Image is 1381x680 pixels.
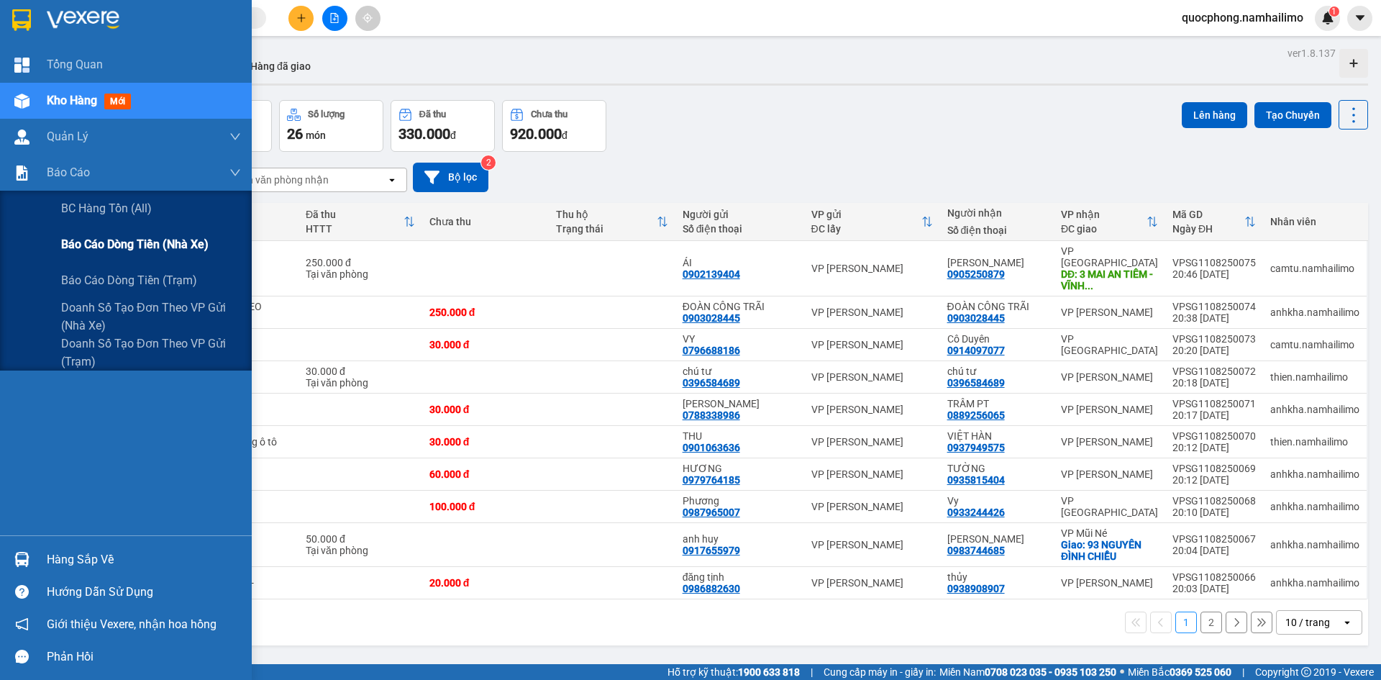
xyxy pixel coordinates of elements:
div: VY [683,333,797,345]
span: plus [296,13,306,23]
div: ver 1.8.137 [1287,45,1336,61]
div: Tạo kho hàng mới [1339,49,1368,78]
div: anhkha.namhailimo [1270,307,1359,318]
img: warehouse-icon [14,94,29,109]
div: 0986882630 [683,583,740,594]
div: 60.000 đ [429,468,542,480]
div: VP nhận [1061,209,1147,220]
div: 20:18 [DATE] [1172,377,1256,389]
div: Người nhận [947,207,1047,219]
div: 0987965007 [683,507,740,518]
span: đ [562,130,568,141]
div: 30.000 đ [429,404,542,415]
div: Phản hồi [47,646,241,668]
button: Bộ lọc [413,163,488,192]
div: Phương [683,495,797,507]
div: ĐC giao [1061,223,1147,235]
strong: 0369 525 060 [1170,666,1231,678]
img: warehouse-icon [14,130,29,145]
div: chú tư [683,366,797,377]
div: VP [PERSON_NAME] [1061,371,1158,383]
div: 20:20 [DATE] [1172,345,1256,356]
div: 0917655979 [683,545,740,556]
button: Tạo Chuyến [1254,102,1331,128]
sup: 2 [481,155,496,170]
div: VP [PERSON_NAME] [811,577,933,589]
span: down [229,131,241,142]
span: caret-down [1354,12,1367,24]
span: 26 [287,125,303,142]
div: Mã GD [1172,209,1244,220]
span: Báo cáo [47,163,90,181]
button: file-add [322,6,347,31]
div: 0902139404 [683,268,740,280]
div: Giao: 93 NGUYÊN ĐÌNH CHIỂU [1061,539,1158,562]
div: Chọn văn phòng nhận [229,173,329,187]
sup: 1 [1329,6,1339,17]
div: ÁI [683,257,797,268]
span: quocphong.namhailimo [1170,9,1315,27]
div: VPSG1108250073 [1172,333,1256,345]
th: Toggle SortBy [298,203,422,241]
div: HTTT [306,223,404,235]
div: VP [PERSON_NAME] [811,436,933,448]
div: Số điện thoại [947,225,1047,236]
span: Báo cáo dòng tiền (trạm) [61,271,197,289]
div: ANH THANH [947,533,1047,545]
span: | [1242,664,1244,680]
div: 250.000 đ [306,257,415,268]
strong: 1900 633 818 [738,666,800,678]
div: anh huy [683,533,797,545]
div: 20:46 [DATE] [1172,268,1256,280]
span: Tổng Quan [47,55,103,73]
span: ⚪️ [1120,669,1124,675]
span: BC hàng tồn (all) [61,199,152,217]
div: ĐC lấy [811,223,921,235]
img: icon-new-feature [1321,12,1334,24]
span: 920.000 [510,125,562,142]
div: Chưa thu [429,216,542,227]
div: VPSG1108250066 [1172,571,1256,583]
button: plus [288,6,314,31]
div: VP gửi [811,209,921,220]
div: 0979764185 [683,474,740,486]
div: 0796688186 [683,345,740,356]
div: Đã thu [306,209,404,220]
div: Vy [947,495,1047,507]
div: Số điện thoại [683,223,797,235]
div: anhkha.namhailimo [1270,501,1359,512]
div: VP [PERSON_NAME] [811,371,933,383]
div: VP [GEOGRAPHIC_DATA] [1061,245,1158,268]
span: Kho hàng [47,94,97,107]
div: Chưa thu [531,109,568,119]
div: Hàng sắp về [47,549,241,571]
div: VP [PERSON_NAME] [811,263,933,274]
div: VP [PERSON_NAME] [1061,468,1158,480]
button: Chưa thu920.000đ [502,100,606,152]
div: VP Mũi Né [1061,527,1158,539]
div: VIỆT HÀN [947,430,1047,442]
span: Miền Nam [939,664,1116,680]
button: 1 [1175,612,1197,633]
div: 20:04 [DATE] [1172,545,1256,556]
div: 0396584689 [947,377,1005,389]
span: down [229,167,241,178]
div: chú tư [947,366,1047,377]
span: Quản Lý [47,127,88,145]
div: 50.000 đ [306,533,415,545]
div: VP [PERSON_NAME] [1061,436,1158,448]
span: 330.000 [398,125,450,142]
div: Thu hộ [556,209,657,220]
span: | [811,664,813,680]
span: Miền Bắc [1128,664,1231,680]
div: 30.000 đ [306,366,415,377]
div: 250.000 đ [429,307,542,318]
div: VP [PERSON_NAME] [1061,577,1158,589]
span: ... [1085,280,1093,291]
div: 20:10 [DATE] [1172,507,1256,518]
div: Tại văn phòng [306,545,415,556]
div: VP [GEOGRAPHIC_DATA] [1061,495,1158,518]
span: mới [104,94,131,109]
th: Toggle SortBy [549,203,675,241]
div: Tại văn phòng [306,268,415,280]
